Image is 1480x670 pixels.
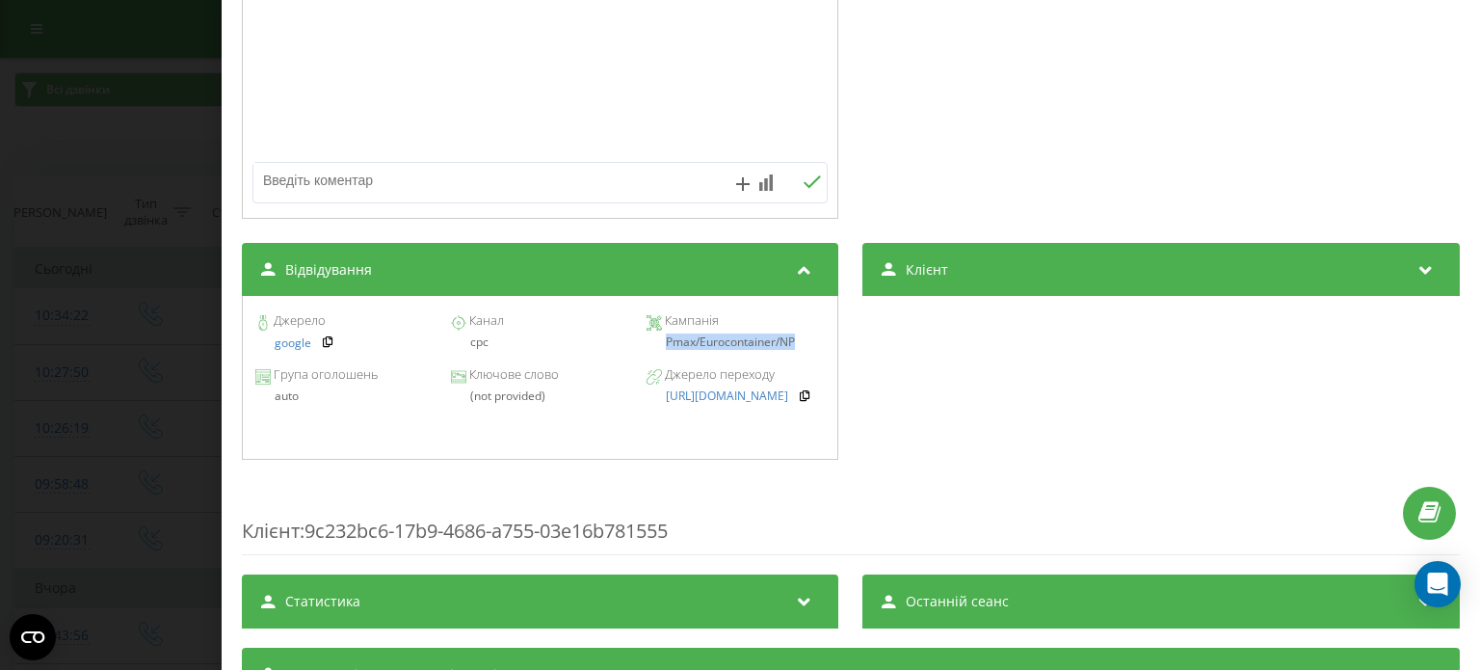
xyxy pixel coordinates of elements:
[907,260,949,280] span: Клієнт
[466,311,504,331] span: Канал
[662,365,775,385] span: Джерело переходу
[666,389,788,403] a: [URL][DOMAIN_NAME]
[271,311,326,331] span: Джерело
[451,389,629,403] div: (not provided)
[1414,561,1461,607] div: Open Intercom Messenger
[466,365,559,385] span: Ключове слово
[285,260,372,280] span: Відвідування
[242,479,1460,555] div: : 9c232bc6-17b9-4686-a755-03e16b781555
[451,335,629,349] div: cpc
[647,335,825,349] div: Pmax/Eurocontainer/NP
[271,365,378,385] span: Група оголошень
[275,336,311,350] a: google
[242,518,300,544] span: Клієнт
[10,614,56,660] button: Open CMP widget
[662,311,719,331] span: Кампанія
[285,592,360,611] span: Статистика
[907,592,1010,611] span: Останній сеанс
[255,389,434,403] div: auto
